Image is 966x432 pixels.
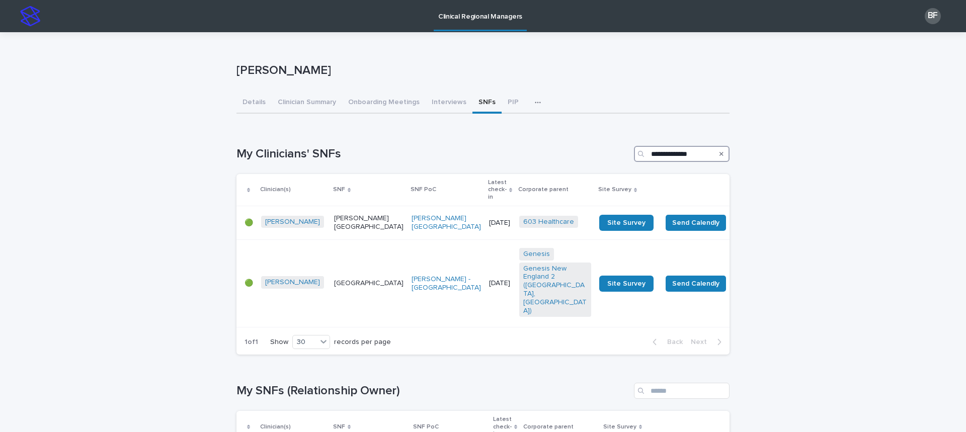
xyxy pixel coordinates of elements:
span: Send Calendly [672,279,719,289]
tr: 🟢[PERSON_NAME] [PERSON_NAME][GEOGRAPHIC_DATA][PERSON_NAME][GEOGRAPHIC_DATA] [DATE]603 Healthcare ... [236,206,801,240]
p: Clinician(s) [260,184,291,195]
p: Corporate parent [518,184,569,195]
button: Interviews [426,93,472,114]
button: Send Calendly [666,215,726,231]
span: Next [691,338,713,345]
h1: My Clinicians' SNFs [236,147,630,161]
p: [PERSON_NAME][GEOGRAPHIC_DATA] [334,214,404,231]
p: SNF [333,184,345,195]
a: [PERSON_NAME] [265,218,320,226]
span: Site Survey [607,280,646,287]
button: Clinician Summary [272,93,342,114]
div: 30 [293,337,317,348]
button: SNFs [472,93,502,114]
p: SNF PoC [411,184,436,195]
p: 🟢 [245,279,253,288]
button: PIP [502,93,525,114]
div: BF [925,8,941,24]
p: Latest check-in [488,177,507,203]
p: [PERSON_NAME] [236,63,726,78]
p: 🟢 [245,219,253,227]
input: Search [634,146,730,162]
a: [PERSON_NAME] - [GEOGRAPHIC_DATA] [412,275,481,292]
p: [GEOGRAPHIC_DATA] [334,279,404,288]
span: Site Survey [607,219,646,226]
a: Site Survey [599,215,654,231]
button: Details [236,93,272,114]
p: [DATE] [489,279,511,288]
a: Site Survey [599,276,654,292]
tr: 🟢[PERSON_NAME] [GEOGRAPHIC_DATA][PERSON_NAME] - [GEOGRAPHIC_DATA] [DATE]Genesis Genesis New Engla... [236,239,801,327]
h1: My SNFs (Relationship Owner) [236,384,630,398]
a: [PERSON_NAME][GEOGRAPHIC_DATA] [412,214,481,231]
button: Onboarding Meetings [342,93,426,114]
a: Genesis [523,250,550,258]
p: Site Survey [598,184,631,195]
span: Back [661,338,683,345]
span: Send Calendly [672,218,719,228]
a: 603 Healthcare [523,218,574,226]
img: stacker-logo-s-only.png [20,6,40,26]
p: 1 of 1 [236,330,266,355]
a: Genesis New England 2 ([GEOGRAPHIC_DATA], [GEOGRAPHIC_DATA]) [523,265,587,315]
button: Back [645,337,687,347]
p: [DATE] [489,219,511,227]
input: Search [634,383,730,399]
p: records per page [334,338,391,347]
p: Show [270,338,288,347]
a: [PERSON_NAME] [265,278,320,287]
button: Send Calendly [666,276,726,292]
button: Next [687,337,730,347]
